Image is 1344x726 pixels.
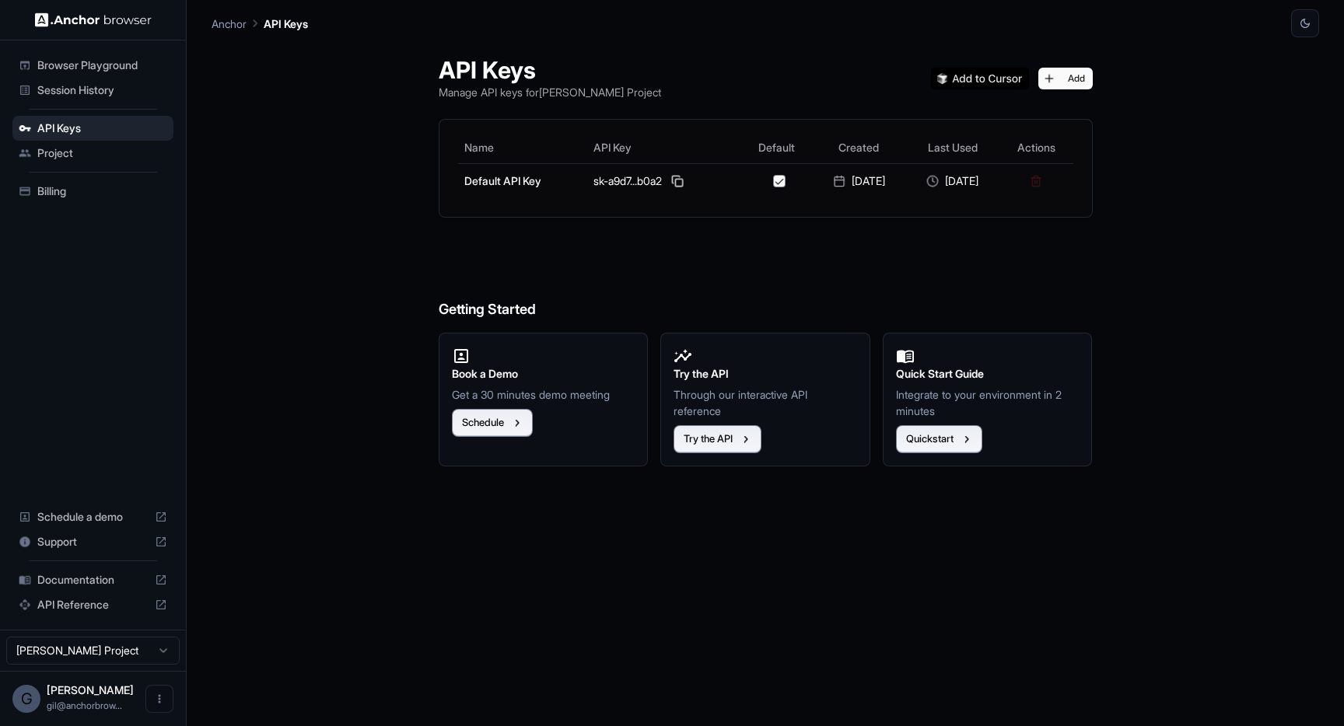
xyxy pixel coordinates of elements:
p: Through our interactive API reference [674,386,857,419]
span: Project [37,145,167,161]
td: Default API Key [458,163,588,198]
span: gil@anchorbrowser.io [47,700,122,711]
p: API Keys [264,16,308,32]
h2: Book a Demo [452,365,635,382]
div: API Keys [12,116,173,141]
p: Manage API keys for [PERSON_NAME] Project [439,84,661,100]
div: Support [12,529,173,554]
span: API Keys [37,120,167,136]
th: API Key [587,132,740,163]
h2: Quick Start Guide [896,365,1080,382]
div: sk-a9d7...b0a2 [593,172,734,190]
th: Default [741,132,812,163]
span: Billing [37,183,167,199]
p: Integrate to your environment in 2 minutes [896,386,1080,419]
div: Browser Playground [12,53,173,78]
button: Try the API [674,425,761,453]
div: Documentation [12,567,173,592]
img: Anchor Logo [35,12,152,27]
div: Session History [12,78,173,103]
button: Add [1038,68,1093,89]
span: Session History [37,82,167,98]
span: Documentation [37,572,149,588]
th: Name [458,132,588,163]
div: G [12,685,40,713]
img: Add anchorbrowser MCP server to Cursor [931,68,1029,89]
p: Anchor [212,16,247,32]
th: Last Used [906,132,999,163]
button: Copy API key [668,172,687,190]
div: [DATE] [912,173,993,189]
div: [DATE] [818,173,899,189]
span: Support [37,534,149,550]
span: Gil Dankner [47,683,134,696]
div: Project [12,141,173,166]
button: Open menu [145,685,173,713]
div: Schedule a demo [12,504,173,529]
h6: Getting Started [439,236,1093,321]
nav: breadcrumb [212,15,308,32]
p: Get a 30 minutes demo meeting [452,386,635,403]
span: API Reference [37,597,149,613]
button: Quickstart [896,425,982,453]
span: Schedule a demo [37,509,149,525]
span: Browser Playground [37,58,167,73]
div: API Reference [12,592,173,617]
div: Billing [12,179,173,204]
h2: Try the API [674,365,857,382]
h1: API Keys [439,56,661,84]
th: Created [812,132,905,163]
button: Schedule [452,409,533,437]
th: Actions [999,132,1073,163]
